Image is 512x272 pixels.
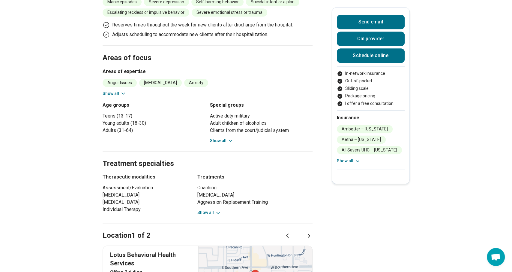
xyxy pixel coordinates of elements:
[337,85,405,92] li: Sliding scale
[337,70,405,77] li: In-network insurance
[337,136,386,144] li: Aetna – [US_STATE]
[197,209,221,216] button: Show all
[210,127,313,134] li: Clients from the court/judicial system
[103,144,313,169] h2: Treatment specialties
[197,191,313,199] li: [MEDICAL_DATA]
[487,248,505,266] div: Open chat
[337,114,405,121] h2: Insurance
[184,79,208,87] li: Anxiety
[103,199,187,206] li: [MEDICAL_DATA]
[337,78,405,84] li: Out-of-pocket
[197,184,313,191] li: Coaching
[337,158,361,164] button: Show all
[337,32,405,46] button: Callprovider
[103,184,187,191] li: Assessment/Evaluation
[103,8,189,17] li: Escalating reckless or impulsive behavior
[103,127,205,134] li: Adults (31-64)
[103,102,205,109] h3: Age groups
[337,146,402,154] li: All Savers UHC – [US_STATE]
[337,15,405,29] button: Send email
[210,120,313,127] li: Adult children of alcoholics
[112,31,268,38] p: Adjusts scheduling to accommodate new clients after their hospitalization.
[103,173,187,181] h3: Therapeutic modalities
[337,100,405,107] li: I offer a free consultation
[337,70,405,107] ul: Payment options
[139,79,182,87] li: [MEDICAL_DATA]
[103,68,313,75] h3: Areas of expertise
[103,231,151,241] h2: Location 1 of 2
[210,102,313,109] h3: Special groups
[103,38,313,63] h2: Areas of focus
[337,125,393,133] li: Ambetter – [US_STATE]
[337,48,405,63] a: Schedule online
[110,251,191,267] p: Lotus Behavioral Health Services
[103,112,205,120] li: Teens (13-17)
[210,112,313,120] li: Active duty military
[197,199,313,206] li: Aggression Replacement Training
[112,21,293,29] p: Reserves times throughout the week for new clients after discharge from the hospital.
[103,206,187,213] li: Individual Therapy
[197,173,313,181] h3: Treatments
[103,90,126,97] button: Show all
[103,120,205,127] li: Young adults (18-30)
[103,79,137,87] li: Anger Issues
[337,93,405,99] li: Package pricing
[103,191,187,199] li: [MEDICAL_DATA]
[210,138,234,144] button: Show all
[192,8,267,17] li: Severe emotional stress or trauma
